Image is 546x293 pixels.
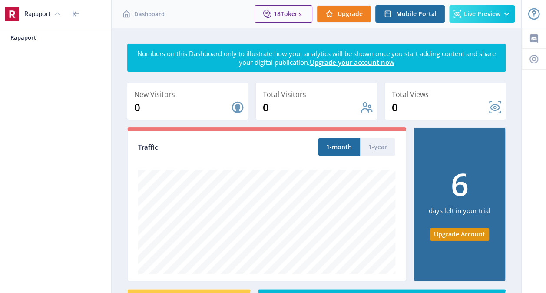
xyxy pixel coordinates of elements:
[375,5,445,23] button: Mobile Portal
[430,228,489,241] button: Upgrade Account
[310,58,394,67] a: Upgrade your account now
[138,142,267,152] div: Traffic
[281,10,302,18] span: Tokens
[464,10,500,17] span: Live Preview
[5,7,19,21] img: properties.app_icon.png
[360,138,395,156] button: 1-year
[318,138,360,156] button: 1-month
[134,88,245,100] div: New Visitors
[24,4,50,23] div: Rapaport
[392,100,488,114] div: 0
[134,49,499,67] div: Numbers on this Dashboard only to illustrate how your analytics will be shown once you start addi...
[263,100,359,114] div: 0
[392,88,502,100] div: Total Views
[317,5,371,23] button: Upgrade
[134,100,231,114] div: 0
[450,168,468,200] div: 6
[396,10,437,17] span: Mobile Portal
[429,200,490,228] div: days left in your trial
[263,88,373,100] div: Total Visitors
[10,33,108,42] span: Rapaport
[449,5,515,23] button: Live Preview
[255,5,312,23] button: 18Tokens
[134,10,165,18] span: Dashboard
[338,10,363,17] span: Upgrade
